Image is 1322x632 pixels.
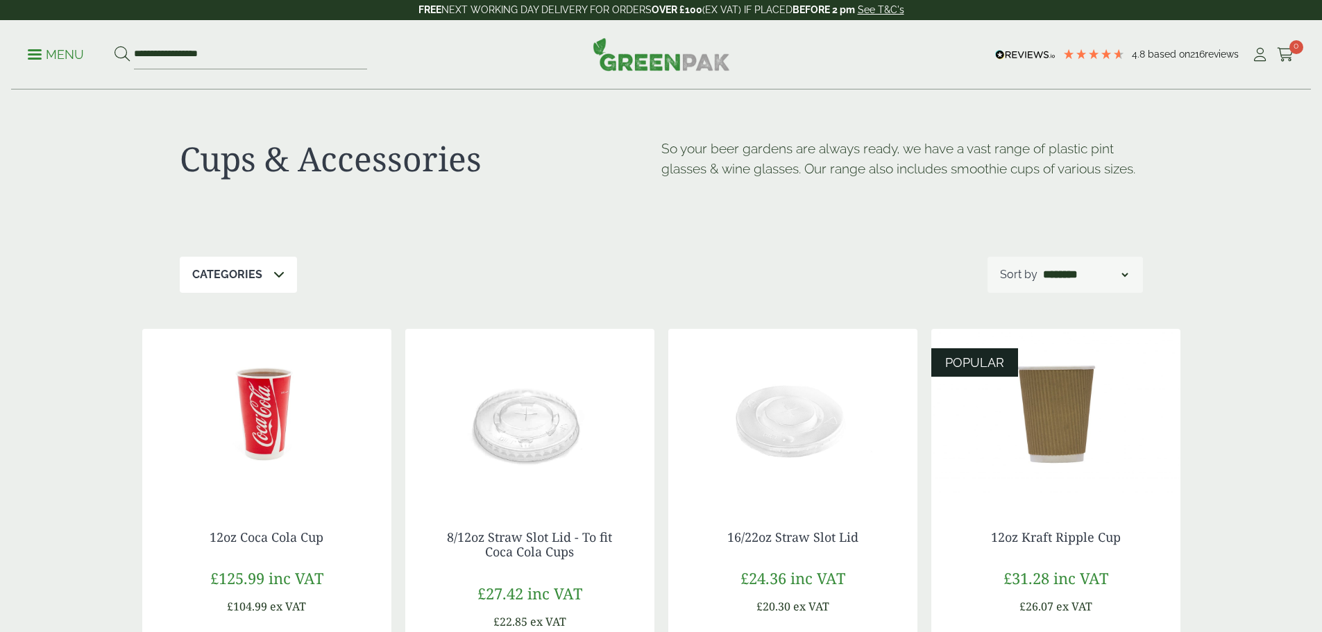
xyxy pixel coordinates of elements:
div: 4.79 Stars [1062,48,1125,60]
strong: BEFORE 2 pm [793,4,855,15]
span: inc VAT [527,583,582,604]
span: £20.30 [756,599,790,614]
span: 216 [1190,49,1205,60]
span: reviews [1205,49,1239,60]
strong: OVER £100 [652,4,702,15]
p: Sort by [1000,266,1037,283]
span: £125.99 [210,567,264,588]
img: 16/22oz Straw Slot Coke Cup lid [668,329,917,502]
span: POPULAR [945,355,1004,370]
img: 12oz straw slot coke cup lid [405,329,654,502]
span: £24.36 [740,567,786,588]
span: inc VAT [1053,567,1108,588]
a: See T&C's [858,4,904,15]
span: ex VAT [793,599,829,614]
span: ex VAT [270,599,306,614]
span: ex VAT [530,614,566,629]
strong: FREE [418,4,441,15]
h1: Cups & Accessories [180,139,661,179]
span: inc VAT [790,567,845,588]
a: Menu [28,46,84,60]
span: Based on [1148,49,1190,60]
p: Menu [28,46,84,63]
p: Categories [192,266,262,283]
span: £104.99 [227,599,267,614]
span: inc VAT [269,567,323,588]
i: Cart [1277,48,1294,62]
span: 4.8 [1132,49,1148,60]
span: £22.85 [493,614,527,629]
span: £31.28 [1003,567,1049,588]
a: 12oz Kraft Ripple Cup [991,529,1121,545]
i: My Account [1251,48,1269,62]
select: Shop order [1040,266,1130,283]
span: ex VAT [1056,599,1092,614]
a: 12oz Coca Cola Cup [210,529,323,545]
img: 12oz Kraft Ripple Cup-0 [931,329,1180,502]
img: GreenPak Supplies [593,37,730,71]
img: REVIEWS.io [995,50,1056,60]
img: 12oz Coca Cola Cup with coke [142,329,391,502]
a: 8/12oz Straw Slot Lid - To fit Coca Cola Cups [447,529,612,561]
span: 0 [1289,40,1303,54]
span: £26.07 [1019,599,1053,614]
span: £27.42 [477,583,523,604]
p: So your beer gardens are always ready, we have a vast range of plastic pint glasses & wine glasse... [661,139,1143,179]
a: 16/22oz Straw Slot Lid [727,529,858,545]
a: 0 [1277,44,1294,65]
